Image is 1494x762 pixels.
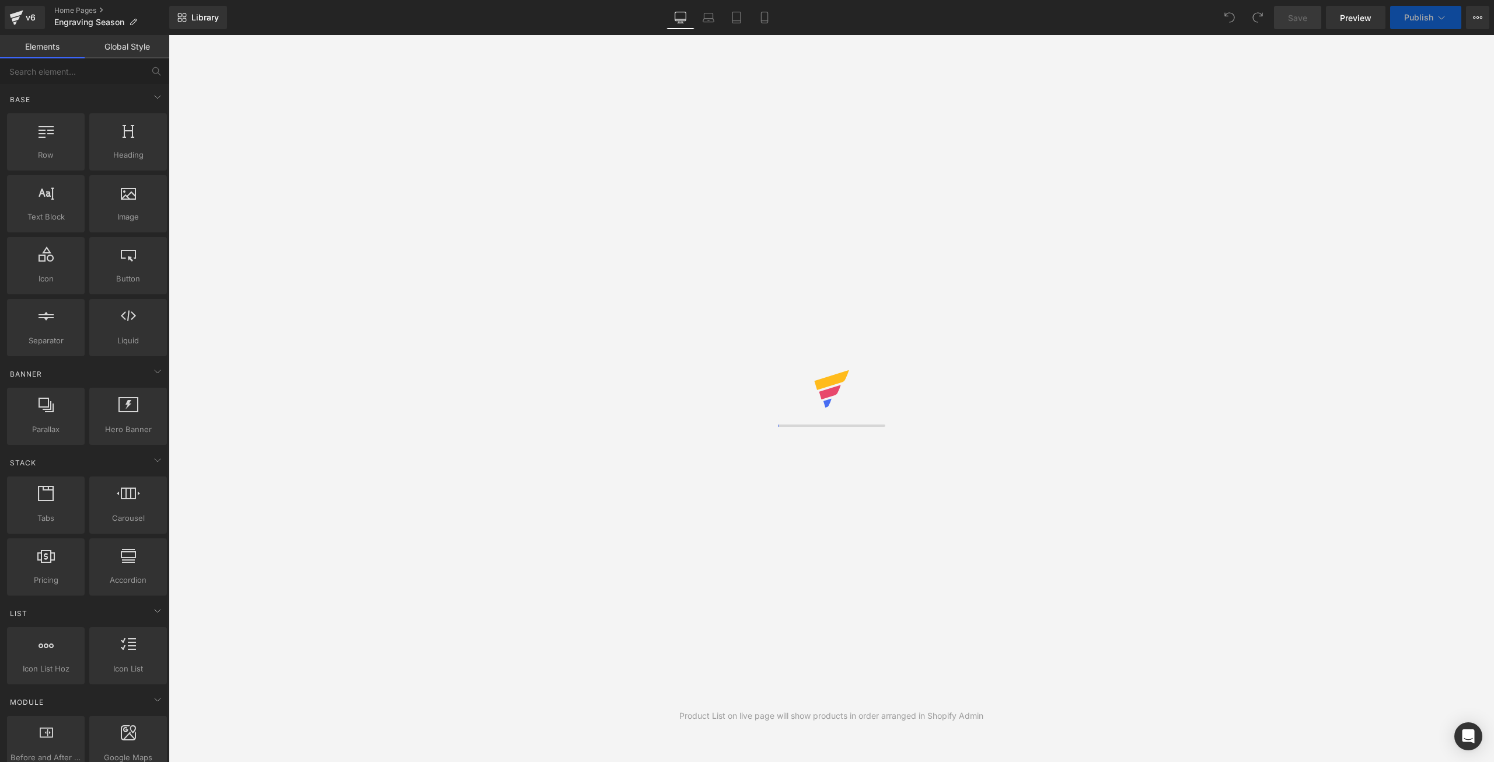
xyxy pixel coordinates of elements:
[169,6,227,29] a: New Library
[54,6,169,15] a: Home Pages
[1246,6,1269,29] button: Redo
[11,149,81,161] span: Row
[666,6,694,29] a: Desktop
[1218,6,1241,29] button: Undo
[9,697,45,708] span: Module
[5,6,45,29] a: v6
[11,423,81,436] span: Parallax
[11,335,81,347] span: Separator
[54,18,124,27] span: Engraving Season
[93,149,163,161] span: Heading
[93,211,163,223] span: Image
[694,6,722,29] a: Laptop
[722,6,751,29] a: Tablet
[1466,6,1489,29] button: More
[93,423,163,436] span: Hero Banner
[93,335,163,347] span: Liquid
[93,663,163,675] span: Icon List
[23,10,38,25] div: v6
[9,457,37,468] span: Stack
[1404,13,1433,22] span: Publish
[1454,722,1482,750] div: Open Intercom Messenger
[751,6,779,29] a: Mobile
[1326,6,1385,29] a: Preview
[11,574,81,586] span: Pricing
[11,512,81,524] span: Tabs
[1390,6,1461,29] button: Publish
[1340,12,1371,24] span: Preview
[11,663,81,675] span: Icon List Hoz
[85,35,169,58] a: Global Style
[191,12,219,23] span: Library
[1288,12,1307,24] span: Save
[9,608,29,619] span: List
[11,211,81,223] span: Text Block
[679,709,983,722] div: Product List on live page will show products in order arranged in Shopify Admin
[93,574,163,586] span: Accordion
[93,512,163,524] span: Carousel
[9,94,32,105] span: Base
[11,273,81,285] span: Icon
[93,273,163,285] span: Button
[9,368,43,380] span: Banner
